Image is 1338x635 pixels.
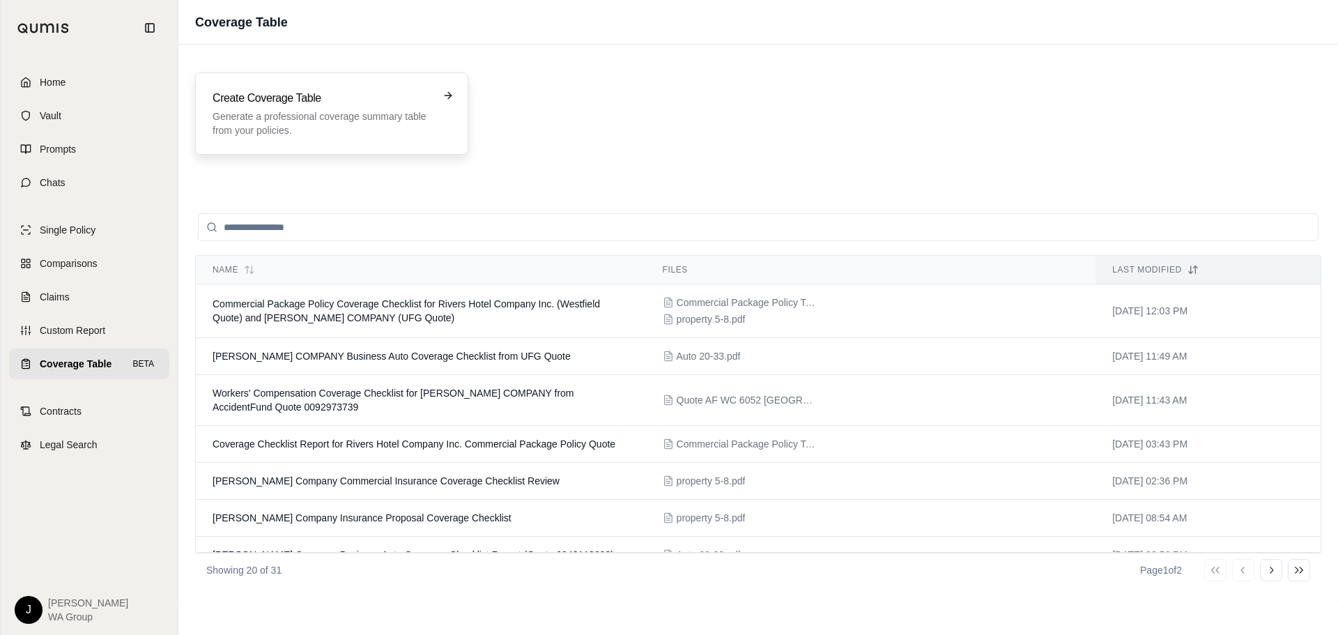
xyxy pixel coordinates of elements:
span: Chats [40,176,66,190]
a: Single Policy [9,215,169,245]
div: Last modified [1112,264,1304,275]
span: Coverage Table [40,357,111,371]
span: Single Policy [40,223,95,237]
span: property 5-8.pdf [677,312,746,326]
td: [DATE] 03:43 PM [1095,426,1321,463]
td: [DATE] 12:03 PM [1095,284,1321,338]
span: Vault [40,109,61,123]
span: WA Group [48,610,128,624]
span: Legal Search [40,438,98,452]
td: [DATE] 11:43 AM [1095,375,1321,426]
span: Commercial Package Policy Test.pdf [677,296,816,309]
h3: Create Coverage Table [213,90,431,107]
td: [DATE] 11:49 AM [1095,338,1321,375]
a: Contracts [9,396,169,427]
span: [PERSON_NAME] [48,596,128,610]
span: Auto 20-33.pdf [677,548,741,562]
span: Commercial Package Policy Test.pdf [677,437,816,451]
span: Workers' Compensation Coverage Checklist for DF COUNTRYMAN COMPANY from AccidentFund Quote 009297... [213,388,574,413]
span: Commercial Package Policy Coverage Checklist for Rivers Hotel Company Inc. (Westfield Quote) and ... [213,298,600,323]
span: Contracts [40,404,82,418]
a: Prompts [9,134,169,165]
div: J [15,596,43,624]
a: Vault [9,100,169,131]
span: Prompts [40,142,76,156]
td: [DATE] 08:54 AM [1095,500,1321,537]
a: Coverage TableBETA [9,349,169,379]
span: property 5-8.pdf [677,474,746,488]
span: Claims [40,290,70,304]
div: Page 1 of 2 [1140,563,1182,577]
a: Claims [9,282,169,312]
span: property 5-8.pdf [677,511,746,525]
span: Coverage Checklist Report for Rivers Hotel Company Inc. Commercial Package Policy Quote [213,438,615,450]
span: Quote AF WC 6052 MN & Texas.pdf [677,393,816,407]
img: Qumis Logo [17,23,70,33]
span: Custom Report [40,323,105,337]
td: [DATE] 02:56 PM [1095,537,1321,574]
th: Files [646,256,1096,284]
span: Comparisons [40,257,97,270]
a: Legal Search [9,429,169,460]
span: DF Countryman Company Business Auto Coverage Checklist Report (Quote 0048113608) [213,549,614,560]
a: Comparisons [9,248,169,279]
p: Generate a professional coverage summary table from your policies. [213,109,431,137]
button: Collapse sidebar [139,17,161,39]
span: Auto 20-33.pdf [677,349,741,363]
h1: Coverage Table [195,13,288,32]
p: Showing 20 of 31 [206,563,282,577]
span: Home [40,75,66,89]
span: BETA [129,357,158,371]
td: [DATE] 02:36 PM [1095,463,1321,500]
span: DF COUNTRYMAN COMPANY Business Auto Coverage Checklist from UFG Quote [213,351,571,362]
a: Custom Report [9,315,169,346]
span: DF Countryman Company Insurance Proposal Coverage Checklist [213,512,512,523]
a: Chats [9,167,169,198]
div: Name [213,264,629,275]
span: DF Countryman Company Commercial Insurance Coverage Checklist Review [213,475,560,487]
a: Home [9,67,169,98]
